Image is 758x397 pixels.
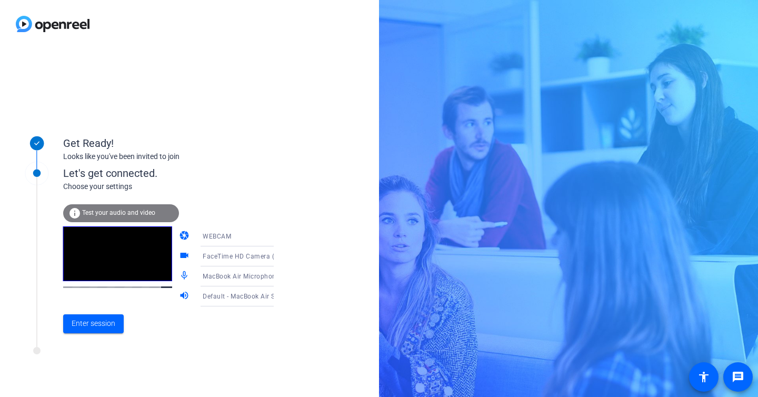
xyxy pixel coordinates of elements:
div: Get Ready! [63,135,274,151]
span: Test your audio and video [82,209,155,216]
mat-icon: camera [179,230,192,243]
button: Enter session [63,314,124,333]
span: MacBook Air Microphone (Built-in) [203,272,308,280]
mat-icon: message [732,371,744,383]
div: Looks like you've been invited to join [63,151,274,162]
div: Let's get connected. [63,165,295,181]
span: WEBCAM [203,233,231,240]
span: Default - MacBook Air Speakers (Built-in) [203,292,327,300]
div: Choose your settings [63,181,295,192]
mat-icon: mic_none [179,270,192,283]
span: FaceTime HD Camera (Built-in) (05ac:8514) [203,252,338,260]
mat-icon: volume_up [179,290,192,303]
mat-icon: info [68,207,81,220]
mat-icon: videocam [179,250,192,263]
span: Enter session [72,318,115,329]
mat-icon: accessibility [697,371,710,383]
